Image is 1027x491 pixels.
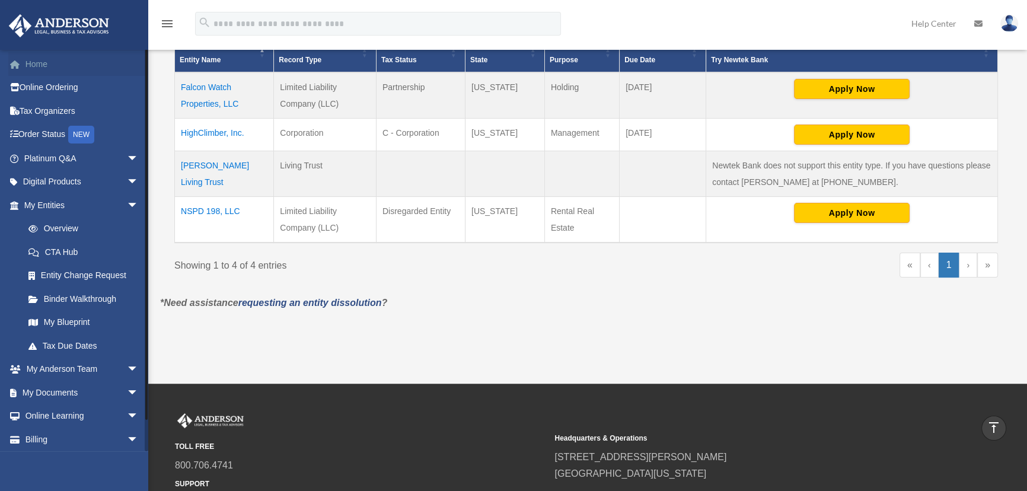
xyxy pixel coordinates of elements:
[175,151,274,197] td: [PERSON_NAME] Living Trust
[8,146,157,170] a: Platinum Q&Aarrow_drop_down
[8,193,151,217] a: My Entitiesarrow_drop_down
[198,16,211,29] i: search
[174,253,578,274] div: Showing 1 to 4 of 4 entries
[238,298,382,308] a: requesting an entity dissolution
[376,34,465,73] th: Tax Status: Activate to sort
[8,404,157,428] a: Online Learningarrow_drop_down
[180,56,221,64] span: Entity Name
[939,253,959,278] a: 1
[706,34,998,73] th: Try Newtek Bank : Activate to sort
[279,56,321,64] span: Record Type
[17,311,151,334] a: My Blueprint
[465,197,544,243] td: [US_STATE]
[554,432,926,445] small: Headquarters & Operations
[620,119,706,151] td: [DATE]
[17,287,151,311] a: Binder Walkthrough
[274,34,377,73] th: Record Type: Activate to sort
[175,413,246,429] img: Anderson Advisors Platinum Portal
[274,151,377,197] td: Living Trust
[68,126,94,144] div: NEW
[620,34,706,73] th: Federal Return Due Date: Activate to sort
[544,34,619,73] th: Business Purpose: Activate to sort
[17,240,151,264] a: CTA Hub
[127,358,151,382] span: arrow_drop_down
[160,17,174,31] i: menu
[8,170,157,194] a: Digital Productsarrow_drop_down
[274,197,377,243] td: Limited Liability Company (LLC)
[127,428,151,452] span: arrow_drop_down
[175,197,274,243] td: NSPD 198, LLC
[959,253,977,278] a: Next
[465,72,544,119] td: [US_STATE]
[920,253,939,278] a: Previous
[554,452,726,462] a: [STREET_ADDRESS][PERSON_NAME]
[8,451,157,475] a: Events Calendar
[8,76,157,100] a: Online Ordering
[794,203,910,223] button: Apply Now
[175,478,546,490] small: SUPPORT
[900,253,920,278] a: First
[175,119,274,151] td: HighClimber, Inc.
[977,253,998,278] a: Last
[17,264,151,288] a: Entity Change Request
[175,441,546,453] small: TOLL FREE
[5,14,113,37] img: Anderson Advisors Platinum Portal
[274,119,377,151] td: Corporation
[127,404,151,429] span: arrow_drop_down
[465,119,544,151] td: [US_STATE]
[794,79,910,99] button: Apply Now
[8,123,157,147] a: Order StatusNEW
[376,119,465,151] td: C - Corporation
[175,460,233,470] a: 800.706.4741
[274,72,377,119] td: Limited Liability Company (LLC)
[17,334,151,358] a: Tax Due Dates
[544,119,619,151] td: Management
[706,151,998,197] td: Newtek Bank does not support this entity type. If you have questions please contact [PERSON_NAME]...
[794,125,910,145] button: Apply Now
[711,53,980,67] div: Try Newtek Bank
[8,358,157,381] a: My Anderson Teamarrow_drop_down
[376,197,465,243] td: Disregarded Entity
[544,72,619,119] td: Holding
[620,72,706,119] td: [DATE]
[8,99,157,123] a: Tax Organizers
[981,416,1006,441] a: vertical_align_top
[17,217,145,241] a: Overview
[175,34,274,73] th: Entity Name: Activate to invert sorting
[127,170,151,195] span: arrow_drop_down
[8,428,157,451] a: Billingarrow_drop_down
[8,52,157,76] a: Home
[376,72,465,119] td: Partnership
[987,420,1001,435] i: vertical_align_top
[127,193,151,218] span: arrow_drop_down
[1000,15,1018,32] img: User Pic
[381,56,417,64] span: Tax Status
[554,468,706,479] a: [GEOGRAPHIC_DATA][US_STATE]
[127,146,151,171] span: arrow_drop_down
[544,197,619,243] td: Rental Real Estate
[8,381,157,404] a: My Documentsarrow_drop_down
[160,21,174,31] a: menu
[465,34,544,73] th: Organization State: Activate to sort
[175,72,274,119] td: Falcon Watch Properties, LLC
[127,381,151,405] span: arrow_drop_down
[160,298,387,308] em: *Need assistance ?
